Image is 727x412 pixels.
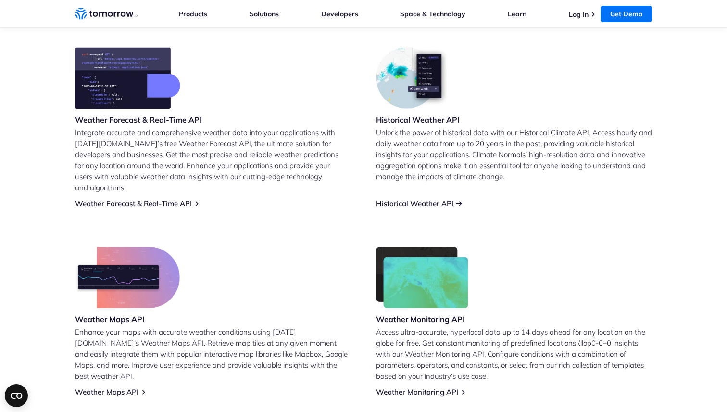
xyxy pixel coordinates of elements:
a: Get Demo [601,6,652,22]
p: Enhance your maps with accurate weather conditions using [DATE][DOMAIN_NAME]’s Weather Maps API. ... [75,326,351,382]
a: Weather Forecast & Real-Time API [75,199,192,208]
p: Integrate accurate and comprehensive weather data into your applications with [DATE][DOMAIN_NAME]... [75,127,351,193]
a: Weather Maps API [75,387,138,397]
a: Space & Technology [400,10,465,18]
a: Solutions [250,10,279,18]
h3: Historical Weather API [376,114,460,125]
a: Weather Monitoring API [376,387,458,397]
a: Developers [321,10,358,18]
a: Log In [569,10,589,19]
h3: Weather Forecast & Real-Time API [75,114,202,125]
a: Products [179,10,207,18]
a: Home link [75,7,138,21]
p: Access ultra-accurate, hyperlocal data up to 14 days ahead for any location on the globe for free... [376,326,652,382]
button: Open CMP widget [5,384,28,407]
a: Learn [508,10,526,18]
p: Unlock the power of historical data with our Historical Climate API. Access hourly and daily weat... [376,127,652,182]
h3: Weather Monitoring API [376,314,468,325]
a: Historical Weather API [376,199,453,208]
h3: Weather Maps API [75,314,180,325]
